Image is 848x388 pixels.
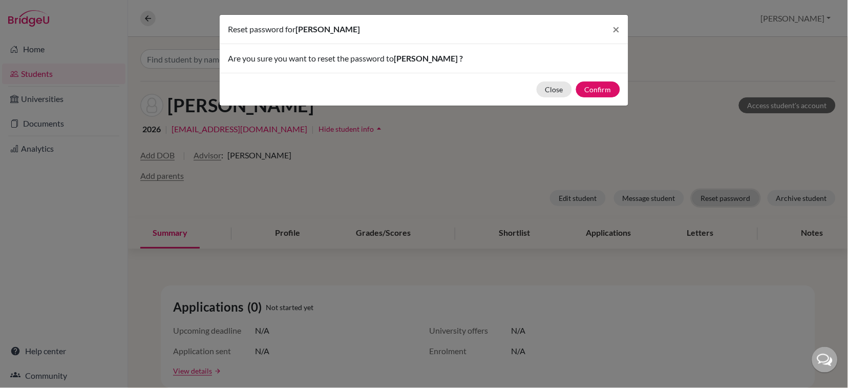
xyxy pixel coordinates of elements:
span: Reset password for [228,24,295,34]
button: Close [605,15,628,44]
p: Are you sure you want to reset the password to [228,52,620,65]
span: [PERSON_NAME] ? [394,53,463,63]
span: Help [23,7,44,16]
button: Close [537,81,572,97]
span: [PERSON_NAME] [295,24,360,34]
span: × [613,22,620,36]
button: Confirm [576,81,620,97]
